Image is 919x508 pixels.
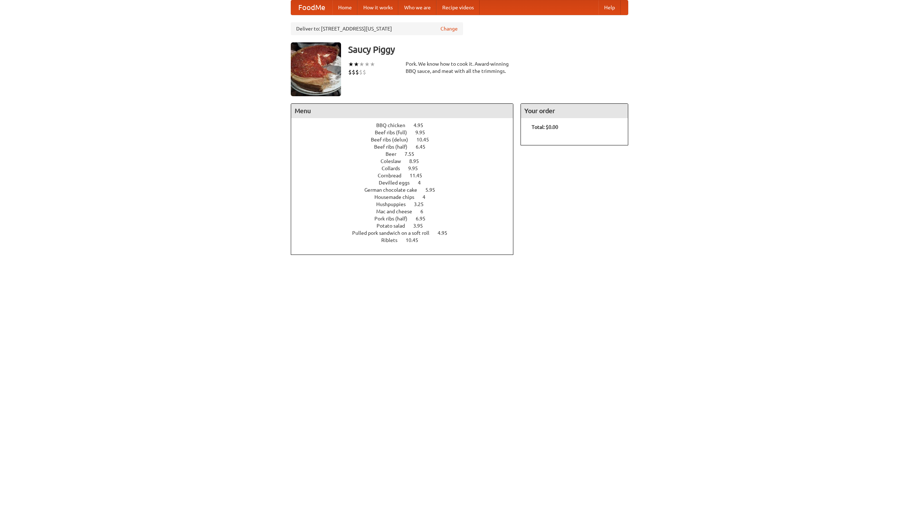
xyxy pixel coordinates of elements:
a: Who we are [398,0,437,15]
span: 5.95 [425,187,442,193]
span: 4.95 [414,122,430,128]
span: 9.95 [415,130,432,135]
span: Riblets [381,237,405,243]
a: Beef ribs (delux) 10.45 [371,137,442,143]
span: 3.25 [414,201,431,207]
a: Potato salad 3.95 [377,223,436,229]
span: German chocolate cake [364,187,424,193]
span: 10.45 [416,137,436,143]
span: 11.45 [410,173,429,178]
li: ★ [364,60,370,68]
li: ★ [359,60,364,68]
li: $ [355,68,359,76]
span: 6 [420,209,430,214]
span: 3.95 [413,223,430,229]
a: Beef ribs (full) 9.95 [375,130,438,135]
span: BBQ chicken [376,122,412,128]
span: Hushpuppies [376,201,413,207]
span: Pulled pork sandwich on a soft roll [352,230,437,236]
li: $ [363,68,366,76]
b: Total: $0.00 [532,124,558,130]
a: Mac and cheese 6 [376,209,437,214]
span: 6.45 [416,144,433,150]
a: Help [598,0,621,15]
a: Home [332,0,358,15]
a: German chocolate cake 5.95 [364,187,448,193]
a: Hushpuppies 3.25 [376,201,437,207]
span: Mac and cheese [376,209,419,214]
a: FoodMe [291,0,332,15]
a: Riblets 10.45 [381,237,431,243]
span: Beer [386,151,403,157]
h4: Menu [291,104,513,118]
div: Pork. We know how to cook it. Award-winning BBQ sauce, and meat with all the trimmings. [406,60,513,75]
a: Cornbread 11.45 [378,173,435,178]
span: 4.95 [438,230,454,236]
img: angular.jpg [291,42,341,96]
a: Change [440,25,458,32]
span: 8.95 [409,158,426,164]
span: 4 [418,180,428,186]
li: $ [359,68,363,76]
a: Pulled pork sandwich on a soft roll 4.95 [352,230,461,236]
span: Housemade chips [374,194,421,200]
a: Pork ribs (half) 6.95 [374,216,439,222]
span: 4 [423,194,433,200]
span: Devilled eggs [379,180,417,186]
a: Beef ribs (half) 6.45 [374,144,439,150]
span: 10.45 [406,237,425,243]
a: BBQ chicken 4.95 [376,122,437,128]
span: Potato salad [377,223,412,229]
li: ★ [354,60,359,68]
span: Coleslaw [381,158,408,164]
li: $ [348,68,352,76]
h3: Saucy Piggy [348,42,628,57]
span: Collards [382,166,407,171]
span: Beef ribs (full) [375,130,414,135]
li: ★ [370,60,375,68]
a: Devilled eggs 4 [379,180,434,186]
div: Deliver to: [STREET_ADDRESS][US_STATE] [291,22,463,35]
span: Pork ribs (half) [374,216,415,222]
li: $ [352,68,355,76]
span: 6.95 [416,216,433,222]
span: Cornbread [378,173,409,178]
span: Beef ribs (half) [374,144,415,150]
a: How it works [358,0,398,15]
span: 7.55 [405,151,421,157]
a: Collards 9.95 [382,166,431,171]
a: Beer 7.55 [386,151,428,157]
span: 9.95 [408,166,425,171]
span: Beef ribs (delux) [371,137,415,143]
a: Recipe videos [437,0,480,15]
a: Coleslaw 8.95 [381,158,432,164]
a: Housemade chips 4 [374,194,439,200]
h4: Your order [521,104,628,118]
li: ★ [348,60,354,68]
